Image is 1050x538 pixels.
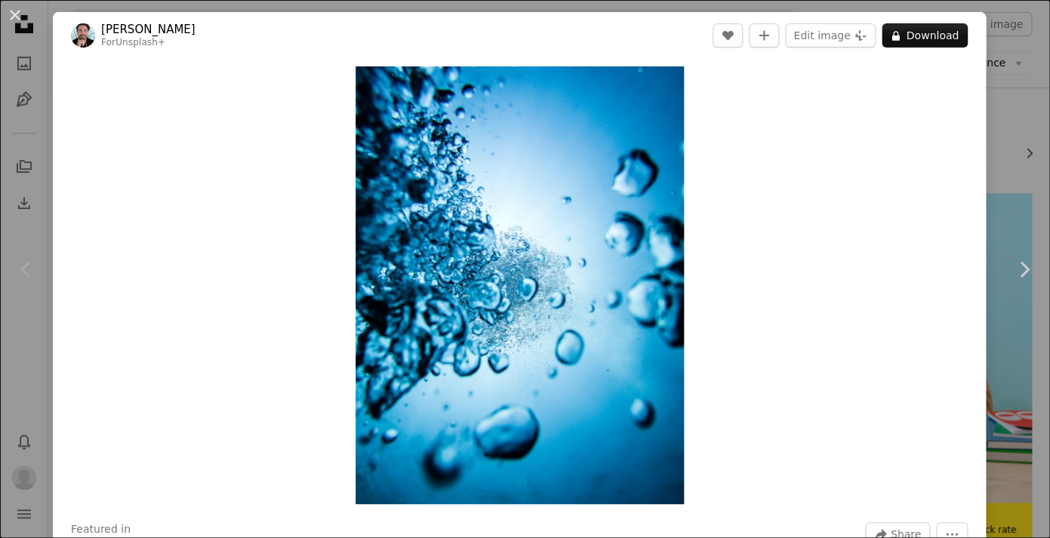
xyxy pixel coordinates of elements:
[356,66,684,504] button: Zoom in on this image
[101,22,196,37] a: [PERSON_NAME]
[71,23,95,48] img: Go to Jerome Maas's profile
[71,522,131,537] h3: Featured in
[882,23,968,48] button: Download
[785,23,876,48] button: Edit image
[713,23,743,48] button: Like
[997,197,1050,342] a: Next
[101,37,196,49] div: For
[115,37,165,48] a: Unsplash+
[356,66,684,504] img: a close up of water bubbles on a blue surface
[749,23,779,48] button: Add to Collection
